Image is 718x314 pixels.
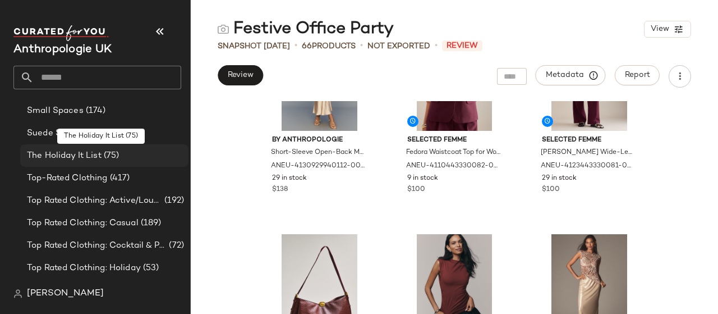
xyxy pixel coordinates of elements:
span: Small Spaces [27,104,84,117]
span: ANEU-4110443330082-000-061 [406,161,501,171]
button: Review [218,65,263,85]
span: Selected Femme [407,135,502,145]
button: View [644,21,691,38]
span: [PERSON_NAME] [27,287,104,301]
span: Review [442,40,482,51]
span: By Anthropologie [272,135,367,145]
span: Snapshot [DATE] [218,40,290,52]
span: $100 [407,185,425,195]
span: (145) [76,127,100,140]
span: Short-Sleeve Open-Back Maxi Dress for Women in Gold, Polyester, Size Uk 12 by Anthropologie [271,148,366,158]
span: 29 in stock [272,174,307,184]
img: svg%3e [218,24,229,35]
img: cfy_white_logo.C9jOOHJF.svg [13,25,109,41]
span: Review [227,71,254,80]
span: Top Rated Clothing: Cocktail & Party [27,239,167,252]
span: Report [624,71,650,80]
span: (174) [84,104,106,117]
span: (192) [162,194,184,207]
div: Festive Office Party [218,18,394,40]
span: The Holiday It List [27,149,102,162]
span: (417) [108,172,130,185]
span: Selected Femme [542,135,637,145]
span: ANEU-4123443330081-000-061 [541,161,636,171]
span: (53) [141,262,159,275]
div: Products [302,40,356,52]
button: Metadata [536,65,606,85]
span: ANEU-4130929940112-000-070 [271,161,366,171]
span: Current Company Name [13,44,112,56]
span: Fedora Waistcoat Top for Women in Purple, Polyester/Viscose/Elastane, Size Uk 12 by Selected Femm... [406,148,501,158]
span: 66 [302,42,312,51]
span: (72) [167,239,184,252]
span: Suede Shop [27,127,76,140]
span: (189) [139,217,162,230]
button: Report [615,65,660,85]
span: • [294,39,297,53]
span: 9 in stock [407,174,438,184]
span: Top-Rated Clothing [27,172,108,185]
span: Metadata [545,70,596,80]
span: Top Rated Clothing: Holiday [27,262,141,275]
span: 29 in stock [542,174,577,184]
span: View [650,25,669,34]
span: $100 [542,185,560,195]
span: Not Exported [367,40,430,52]
span: • [435,39,438,53]
span: [PERSON_NAME] Wide-Leg Trousers Pants in Purple, Polyester/Viscose/Elastane, Size Uk 12 by Select... [541,148,636,158]
span: (75) [102,149,119,162]
span: Top Rated Clothing: Casual [27,217,139,230]
img: svg%3e [13,289,22,298]
span: Top Rated Clothing: Active/Lounge/Sport [27,194,162,207]
span: $138 [272,185,288,195]
span: • [360,39,363,53]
